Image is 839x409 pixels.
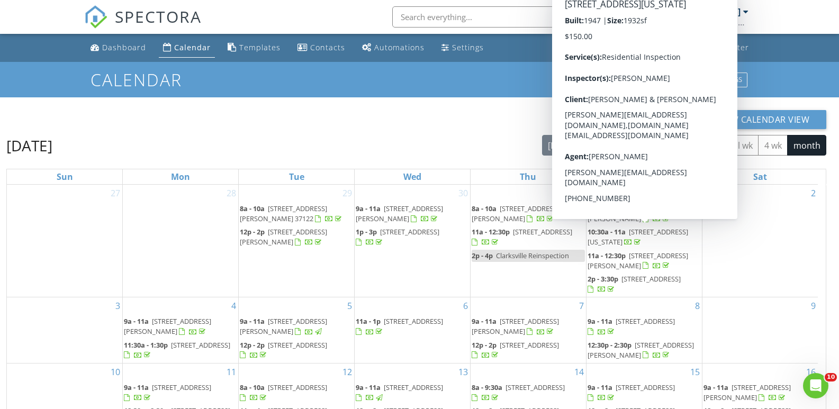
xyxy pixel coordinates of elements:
[310,42,345,52] div: Contacts
[470,297,586,363] td: Go to August 7, 2025
[91,70,748,89] h1: Calendar
[240,203,353,225] a: 8a - 10a [STREET_ADDRESS] [PERSON_NAME] 37122
[518,169,538,184] a: Thursday
[55,169,75,184] a: Sunday
[703,383,791,402] span: [STREET_ADDRESS][PERSON_NAME]
[660,71,748,88] a: Calendar Settings
[723,135,759,156] button: cal wk
[240,381,353,404] a: 8a - 10a [STREET_ADDRESS]
[229,297,238,314] a: Go to August 4, 2025
[809,297,818,314] a: Go to August 9, 2025
[124,383,211,402] a: 9a - 11a [STREET_ADDRESS]
[240,316,265,326] span: 9a - 11a
[636,169,652,184] a: Friday
[588,227,688,247] span: [STREET_ADDRESS][US_STATE]
[588,316,675,336] a: 9a - 11a [STREET_ADDRESS]
[470,185,586,297] td: Go to July 31, 2025
[703,383,728,392] span: 9a - 11a
[472,227,572,247] a: 11a - 12:30p [STREET_ADDRESS]
[687,42,749,52] div: Support Center
[356,316,381,326] span: 11a - 1p
[472,340,559,360] a: 12p - 2p [STREET_ADDRESS]
[7,185,123,297] td: Go to July 27, 2025
[358,38,429,58] a: Automations (Basic)
[293,38,349,58] a: Contacts
[472,226,585,249] a: 11a - 12:30p [STREET_ADDRESS]
[374,42,425,52] div: Automations
[240,227,265,237] span: 12p - 2p
[642,135,666,156] button: list
[384,316,443,326] span: [STREET_ADDRESS]
[84,14,202,37] a: SPECTORA
[456,363,470,380] a: Go to August 13, 2025
[588,274,681,294] a: 2p - 3:30p [STREET_ADDRESS]
[588,227,688,247] a: 10:30a - 11a [STREET_ADDRESS][US_STATE]
[586,297,702,363] td: Go to August 8, 2025
[513,227,572,237] span: [STREET_ADDRESS]
[472,251,493,260] span: 2p - 4p
[472,316,559,336] a: 9a - 11a [STREET_ADDRESS][PERSON_NAME]
[588,340,694,360] span: [STREET_ADDRESS][PERSON_NAME]
[6,135,52,156] h2: [DATE]
[500,340,559,350] span: [STREET_ADDRESS]
[588,204,675,223] span: [STREET_ADDRESS][PERSON_NAME]
[472,227,510,237] span: 11a - 12:30p
[356,381,469,404] a: 9a - 11a [STREET_ADDRESS]
[174,42,211,52] div: Calendar
[621,274,681,284] span: [STREET_ADDRESS]
[542,135,581,156] button: [DATE]
[240,227,327,247] span: [STREET_ADDRESS][PERSON_NAME]
[437,38,488,58] a: Settings
[587,134,612,156] button: Previous month
[472,381,585,404] a: 8a - 9:30a [STREET_ADDRESS]
[472,204,559,223] a: 8a - 10a [STREET_ADDRESS][PERSON_NAME]
[356,383,381,392] span: 9a - 11a
[472,316,497,326] span: 9a - 11a
[472,339,585,362] a: 12p - 2p [STREET_ADDRESS]
[240,204,344,223] a: 8a - 10a [STREET_ADDRESS] [PERSON_NAME] 37122
[7,297,123,363] td: Go to August 3, 2025
[588,273,701,296] a: 2p - 3:30p [STREET_ADDRESS]
[703,381,817,404] a: 9a - 11a [STREET_ADDRESS][PERSON_NAME]
[661,72,747,87] div: Calendar Settings
[751,169,769,184] a: Saturday
[240,316,327,336] a: 9a - 11a [STREET_ADDRESS][PERSON_NAME]
[588,381,701,404] a: 9a - 11a [STREET_ADDRESS]
[239,185,355,297] td: Go to July 29, 2025
[758,135,788,156] button: 4 wk
[588,340,631,350] span: 12:30p - 2:30p
[224,185,238,202] a: Go to July 28, 2025
[102,42,146,52] div: Dashboard
[588,251,688,270] a: 11a - 12:30p [STREET_ADDRESS][PERSON_NAME]
[152,383,211,392] span: [STREET_ADDRESS]
[588,315,701,338] a: 9a - 11a [STREET_ADDRESS]
[124,316,211,336] a: 9a - 11a [STREET_ADDRESS][PERSON_NAME]
[588,226,701,249] a: 10:30a - 11a [STREET_ADDRESS][US_STATE]
[356,204,443,223] span: [STREET_ADDRESS][PERSON_NAME]
[124,315,237,338] a: 9a - 11a [STREET_ADDRESS][PERSON_NAME]
[240,315,353,338] a: 9a - 11a [STREET_ADDRESS][PERSON_NAME]
[355,185,471,297] td: Go to July 30, 2025
[124,381,237,404] a: 9a - 11a [STREET_ADDRESS]
[472,204,559,223] span: [STREET_ADDRESS][PERSON_NAME]
[109,363,122,380] a: Go to August 10, 2025
[356,204,381,213] span: 9a - 11a
[240,383,327,402] a: 8a - 10a [STREET_ADDRESS]
[702,110,827,129] button: New Calendar View
[239,42,281,52] div: Templates
[803,373,828,398] iframe: Intercom live chat
[124,316,149,326] span: 9a - 11a
[345,297,354,314] a: Go to August 5, 2025
[240,383,265,392] span: 8a - 10a
[240,340,265,350] span: 12p - 2p
[268,340,327,350] span: [STREET_ADDRESS]
[86,38,150,58] a: Dashboard
[159,38,215,58] a: Calendar
[643,17,748,28] div: Good Faith Property Inspections, LLC
[287,169,306,184] a: Tuesday
[109,185,122,202] a: Go to July 27, 2025
[356,227,377,237] span: 1p - 3p
[461,297,470,314] a: Go to August 6, 2025
[239,297,355,363] td: Go to August 5, 2025
[588,204,612,213] span: 8a - 10a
